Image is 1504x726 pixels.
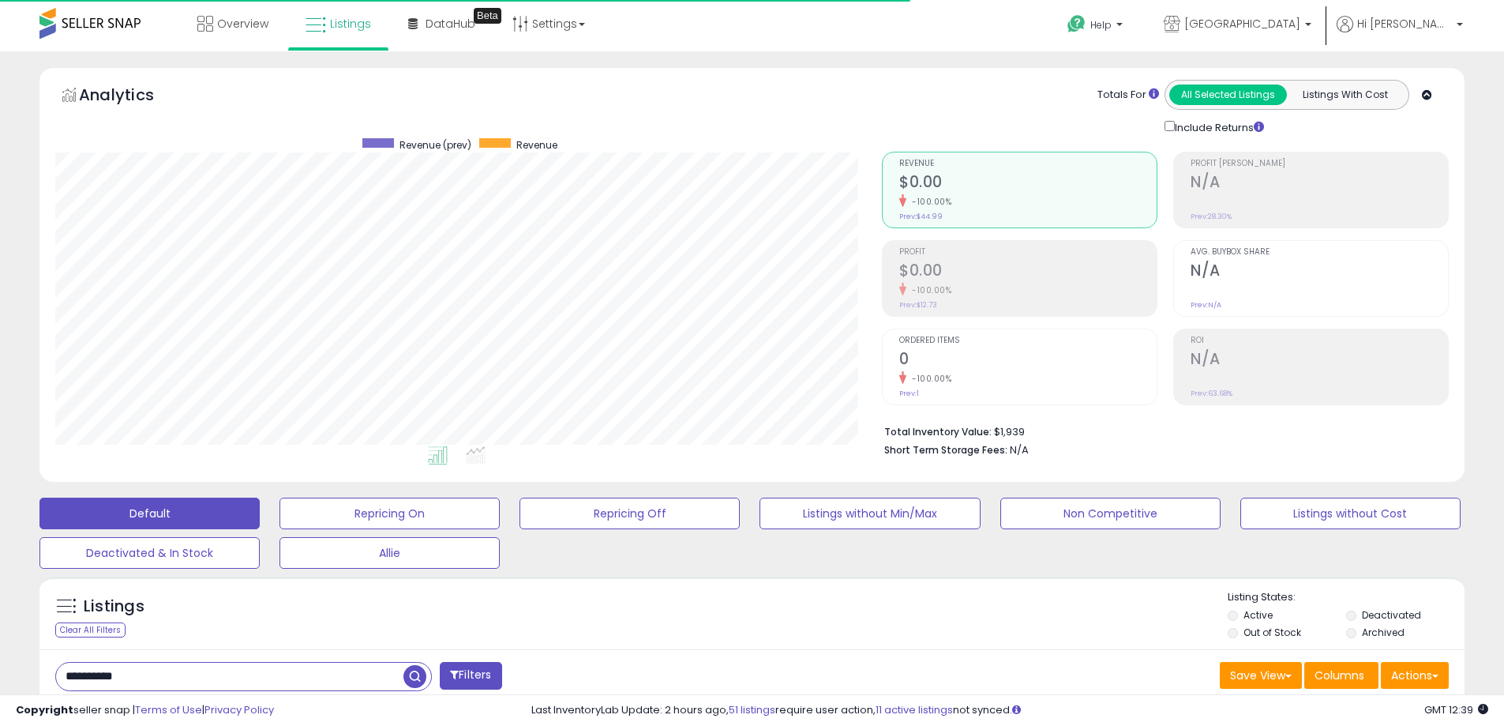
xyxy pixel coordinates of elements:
[1184,16,1300,32] span: [GEOGRAPHIC_DATA]
[1010,442,1029,457] span: N/A
[84,596,144,618] h5: Listings
[1240,498,1461,529] button: Listings without Cost
[79,84,185,110] h5: Analytics
[1381,662,1449,689] button: Actions
[884,443,1007,457] b: Short Term Storage Fees:
[1220,662,1302,689] button: Save View
[1191,212,1232,221] small: Prev: 28.30%
[899,160,1157,168] span: Revenue
[1191,300,1221,310] small: Prev: N/A
[1424,702,1488,717] span: 2025-09-10 12:39 GMT
[1191,173,1448,194] h2: N/A
[1153,118,1283,136] div: Include Returns
[519,498,740,529] button: Repricing Off
[440,662,501,690] button: Filters
[16,702,73,717] strong: Copyright
[531,703,1488,718] div: Last InventoryLab Update: 2 hours ago, require user action, not synced.
[474,8,501,24] div: Tooltip anchor
[1097,88,1159,103] div: Totals For
[884,421,1437,440] li: $1,939
[899,300,937,310] small: Prev: $12.73
[899,212,943,221] small: Prev: $44.99
[876,702,953,717] a: 11 active listings
[516,138,557,152] span: Revenue
[1000,498,1221,529] button: Non Competitive
[1337,16,1463,51] a: Hi [PERSON_NAME]
[1315,668,1364,683] span: Columns
[1362,608,1421,622] label: Deactivated
[899,248,1157,257] span: Profit
[1090,18,1112,32] span: Help
[279,537,500,569] button: Allie
[217,16,268,32] span: Overview
[899,389,919,398] small: Prev: 1
[1191,389,1232,398] small: Prev: 63.68%
[899,337,1157,345] span: Ordered Items
[1362,626,1405,639] label: Archived
[729,702,775,717] a: 51 listings
[1228,590,1465,605] p: Listing States:
[39,498,260,529] button: Default
[1304,662,1378,689] button: Columns
[906,284,951,296] small: -100.00%
[135,702,202,717] a: Terms of Use
[1191,350,1448,371] h2: N/A
[1067,14,1086,34] i: Get Help
[399,138,471,152] span: Revenue (prev)
[1286,85,1404,105] button: Listings With Cost
[1191,160,1448,168] span: Profit [PERSON_NAME]
[426,16,475,32] span: DataHub
[1191,248,1448,257] span: Avg. Buybox Share
[204,702,274,717] a: Privacy Policy
[899,261,1157,283] h2: $0.00
[16,703,274,718] div: seller snap | |
[899,350,1157,371] h2: 0
[1191,261,1448,283] h2: N/A
[1055,2,1138,51] a: Help
[1191,337,1448,345] span: ROI
[55,623,126,638] div: Clear All Filters
[906,196,951,208] small: -100.00%
[899,173,1157,194] h2: $0.00
[906,373,951,385] small: -100.00%
[1169,85,1287,105] button: All Selected Listings
[884,425,992,438] b: Total Inventory Value:
[279,498,500,529] button: Repricing On
[330,16,371,32] span: Listings
[39,537,260,569] button: Deactivated & In Stock
[1243,608,1273,622] label: Active
[1357,16,1452,32] span: Hi [PERSON_NAME]
[760,498,980,529] button: Listings without Min/Max
[1243,626,1301,639] label: Out of Stock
